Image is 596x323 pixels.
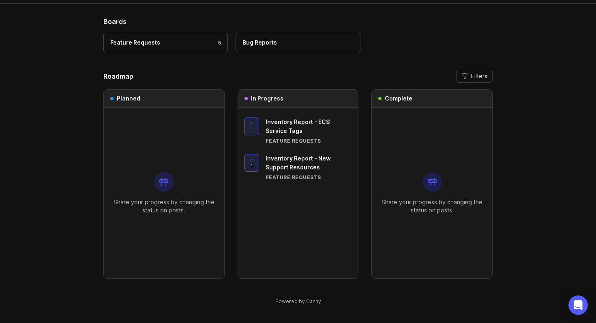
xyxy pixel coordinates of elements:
span: 1 [251,163,253,169]
div: Feature Requests [266,174,352,181]
h3: In Progress [251,94,283,103]
h2: Roadmap [103,71,133,81]
div: Bug Reports [242,38,277,47]
div: Feature Requests [110,38,160,47]
button: 1 [244,118,259,135]
span: 1 [251,126,253,133]
h3: Planned [117,94,140,103]
h3: Complete [385,94,412,103]
a: Inventory Report - New Support ResourcesFeature Requests [266,154,352,181]
div: 5 [214,39,221,46]
span: Inventory Report - New Support Resources [266,155,331,171]
span: Inventory Report - ECS Service Tags [266,118,330,134]
button: 1 [244,154,259,172]
div: Open Intercom Messenger [568,295,588,315]
button: Filters [456,70,493,83]
a: Feature Requests5 [103,33,228,52]
div: Feature Requests [266,137,352,144]
a: Bug Reports [236,33,360,52]
h1: Boards [103,17,493,26]
p: Share your progress by changing the status on posts. [110,198,218,214]
p: Share your progress by changing the status on posts. [378,198,486,214]
span: Filters [471,72,487,80]
a: Inventory Report - ECS Service TagsFeature Requests [266,118,352,144]
a: Powered by Canny [274,297,322,306]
